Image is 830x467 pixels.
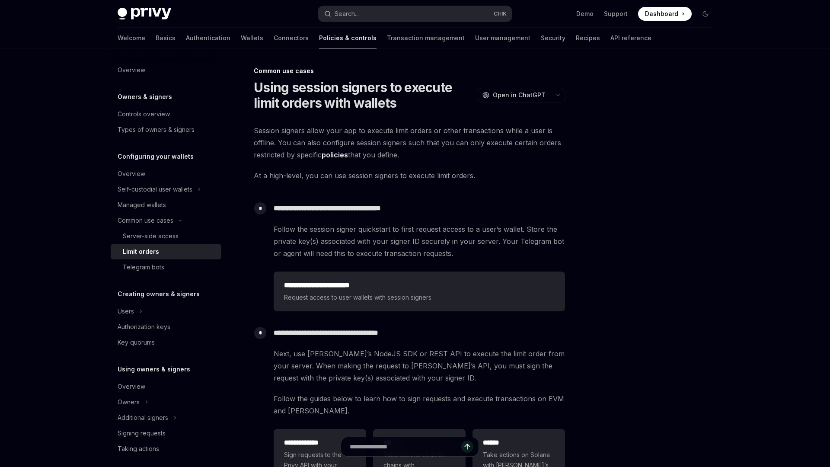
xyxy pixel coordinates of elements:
a: Recipes [576,28,600,48]
a: Security [541,28,565,48]
a: Controls overview [111,106,221,122]
h5: Using owners & signers [118,364,190,374]
span: Follow the session signer quickstart to first request access to a user’s wallet. Store the privat... [274,223,565,259]
a: Support [604,10,628,18]
a: API reference [610,28,651,48]
a: Policies & controls [319,28,377,48]
div: Types of owners & signers [118,125,195,135]
span: Next, use [PERSON_NAME]’s NodeJS SDK or REST API to execute the limit order from your server. Whe... [274,348,565,384]
a: Server-side access [111,228,221,244]
a: Overview [111,379,221,394]
a: Telegram bots [111,259,221,275]
div: Overview [118,65,145,75]
div: Authorization keys [118,322,170,332]
div: Managed wallets [118,200,166,210]
button: Send message [461,441,473,453]
a: Transaction management [387,28,465,48]
a: User management [475,28,530,48]
a: Basics [156,28,176,48]
button: Open in ChatGPT [477,88,551,102]
a: Types of owners & signers [111,122,221,138]
a: Connectors [274,28,309,48]
div: Common use cases [118,215,173,226]
a: Welcome [118,28,145,48]
a: Key quorums [111,335,221,350]
button: Search...CtrlK [318,6,512,22]
a: Authorization keys [111,319,221,335]
a: Dashboard [638,7,692,21]
span: At a high-level, you can use session signers to execute limit orders. [254,170,565,182]
a: Managed wallets [111,197,221,213]
a: Authentication [186,28,230,48]
a: Overview [111,62,221,78]
span: Session signers allow your app to execute limit orders or other transactions while a user is offl... [254,125,565,161]
div: Users [118,306,134,317]
span: Follow the guides below to learn how to sign requests and execute transactions on EVM and [PERSON... [274,393,565,417]
div: Taking actions [118,444,159,454]
a: Overview [111,166,221,182]
div: Limit orders [123,246,159,257]
a: Signing requests [111,425,221,441]
div: Self-custodial user wallets [118,184,192,195]
a: Taking actions [111,441,221,457]
a: Limit orders [111,244,221,259]
div: Key quorums [118,337,155,348]
h5: Owners & signers [118,92,172,102]
a: Wallets [241,28,263,48]
h5: Configuring your wallets [118,151,194,162]
div: Server-side access [123,231,179,241]
div: Overview [118,381,145,392]
a: policies [322,150,348,160]
img: dark logo [118,8,171,20]
button: Toggle dark mode [699,7,712,21]
a: Demo [576,10,594,18]
div: Telegram bots [123,262,164,272]
span: Request access to user wallets with session signers. [284,292,555,303]
div: Overview [118,169,145,179]
span: Open in ChatGPT [493,91,546,99]
div: Owners [118,397,140,407]
div: Controls overview [118,109,170,119]
div: Common use cases [254,67,565,75]
span: Ctrl K [494,10,507,17]
div: Signing requests [118,428,166,438]
h1: Using session signers to execute limit orders with wallets [254,80,473,111]
div: Additional signers [118,413,168,423]
span: Dashboard [645,10,678,18]
div: Search... [335,9,359,19]
h5: Creating owners & signers [118,289,200,299]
